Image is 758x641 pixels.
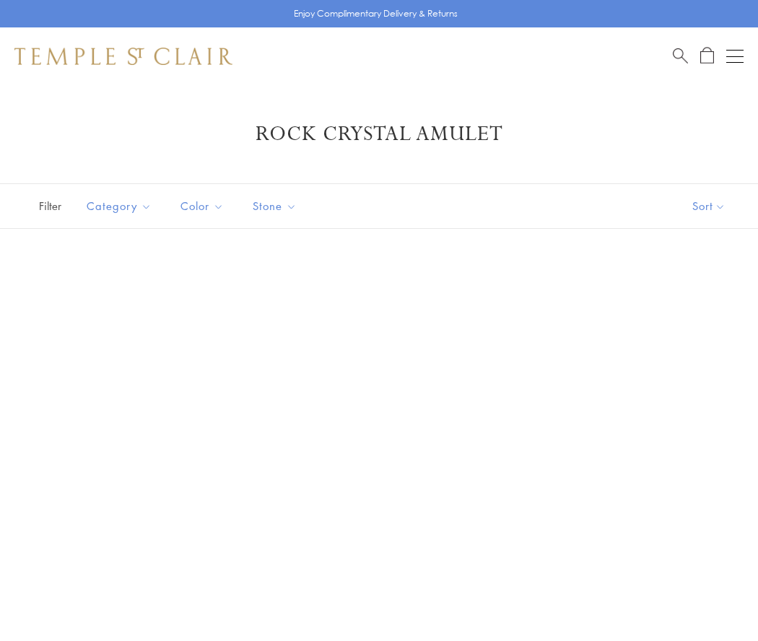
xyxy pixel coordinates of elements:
[14,48,232,65] img: Temple St. Clair
[79,197,162,215] span: Category
[173,197,235,215] span: Color
[36,121,722,147] h1: Rock Crystal Amulet
[700,47,714,65] a: Open Shopping Bag
[245,197,308,215] span: Stone
[673,47,688,65] a: Search
[660,184,758,228] button: Show sort by
[170,190,235,222] button: Color
[242,190,308,222] button: Stone
[76,190,162,222] button: Category
[726,48,744,65] button: Open navigation
[294,6,458,21] p: Enjoy Complimentary Delivery & Returns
